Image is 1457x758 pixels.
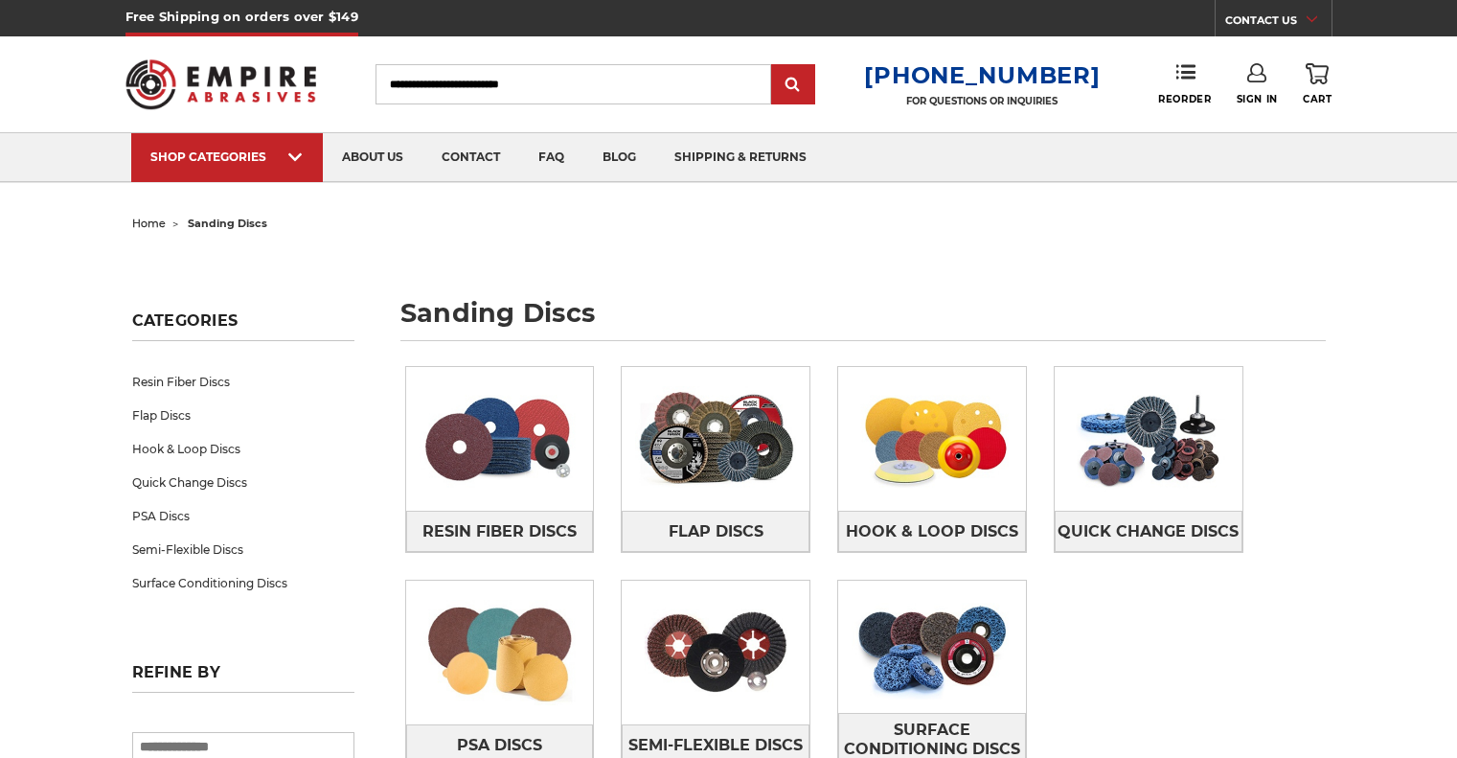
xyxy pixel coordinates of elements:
[838,581,1026,713] img: Surface Conditioning Discs
[669,516,763,548] span: Flap Discs
[406,373,594,505] img: Resin Fiber Discs
[1237,93,1278,105] span: Sign In
[622,511,809,552] a: Flap Discs
[1055,373,1242,505] img: Quick Change Discs
[838,373,1026,505] img: Hook & Loop Discs
[1225,10,1332,36] a: CONTACT US
[1158,63,1211,104] a: Reorder
[583,133,655,182] a: blog
[132,663,354,693] h5: Refine by
[132,365,354,399] a: Resin Fiber Discs
[864,95,1100,107] p: FOR QUESTIONS OR INQUIRIES
[519,133,583,182] a: faq
[422,516,577,548] span: Resin Fiber Discs
[188,217,267,230] span: sanding discs
[406,511,594,552] a: Resin Fiber Discs
[622,373,809,505] img: Flap Discs
[422,133,519,182] a: contact
[622,586,809,719] img: Semi-Flexible Discs
[132,499,354,533] a: PSA Discs
[774,66,812,104] input: Submit
[1303,93,1332,105] span: Cart
[132,566,354,600] a: Surface Conditioning Discs
[132,533,354,566] a: Semi-Flexible Discs
[400,300,1326,341] h1: sanding discs
[125,47,317,122] img: Empire Abrasives
[838,511,1026,552] a: Hook & Loop Discs
[323,133,422,182] a: about us
[132,432,354,466] a: Hook & Loop Discs
[132,399,354,432] a: Flap Discs
[1058,516,1239,548] span: Quick Change Discs
[864,61,1100,89] a: [PHONE_NUMBER]
[1303,63,1332,105] a: Cart
[132,217,166,230] a: home
[1158,93,1211,105] span: Reorder
[132,311,354,341] h5: Categories
[1055,511,1242,552] a: Quick Change Discs
[132,466,354,499] a: Quick Change Discs
[150,149,304,164] div: SHOP CATEGORIES
[655,133,826,182] a: shipping & returns
[406,586,594,719] img: PSA Discs
[846,516,1018,548] span: Hook & Loop Discs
